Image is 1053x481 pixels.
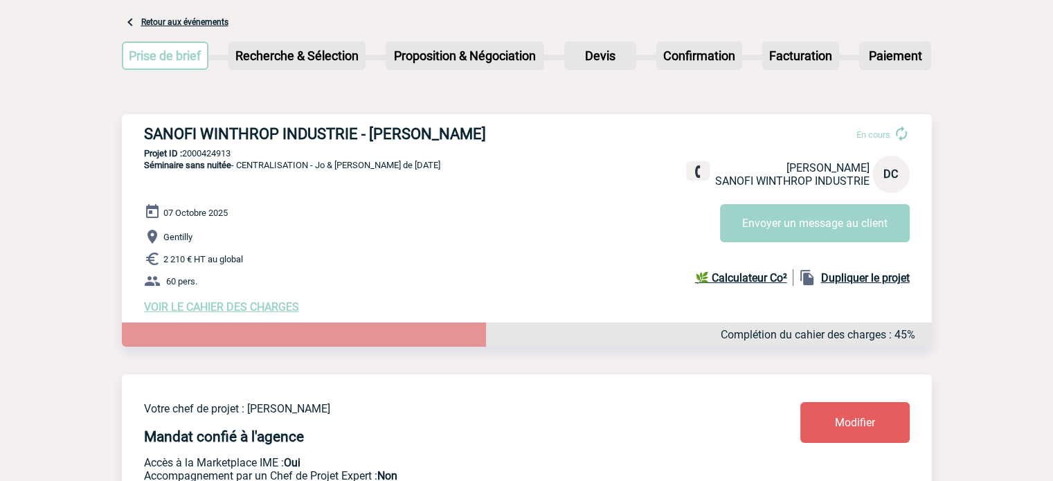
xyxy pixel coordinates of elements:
span: Modifier [835,416,875,429]
p: Accès à la Marketplace IME : [144,456,719,469]
img: file_copy-black-24dp.png [799,269,816,286]
span: Gentilly [163,232,192,242]
span: - CENTRALISATION - Jo & [PERSON_NAME] de [DATE] [144,160,440,170]
p: Votre chef de projet : [PERSON_NAME] [144,402,719,415]
p: Proposition & Négociation [387,43,543,69]
b: 🌿 Calculateur Co² [695,271,787,284]
span: SANOFI WINTHROP INDUSTRIE [715,174,870,188]
img: fixe.png [692,165,704,178]
b: Dupliquer le projet [821,271,910,284]
span: 60 pers. [166,276,197,287]
p: Confirmation [658,43,741,69]
a: 🌿 Calculateur Co² [695,269,793,286]
p: 2000424913 [122,148,932,158]
span: En cours [856,129,890,140]
span: [PERSON_NAME] [786,161,870,174]
a: Retour aux événements [141,17,228,27]
span: 07 Octobre 2025 [163,208,228,218]
p: Recherche & Sélection [230,43,364,69]
p: Prise de brief [123,43,208,69]
p: Devis [566,43,635,69]
span: Séminaire sans nuitée [144,160,231,170]
h3: SANOFI WINTHROP INDUSTRIE - [PERSON_NAME] [144,125,559,143]
a: VOIR LE CAHIER DES CHARGES [144,300,299,314]
b: Oui [284,456,300,469]
p: Facturation [764,43,838,69]
span: DC [883,167,898,181]
h4: Mandat confié à l'agence [144,428,304,445]
button: Envoyer un message au client [720,204,910,242]
b: Projet ID : [144,148,182,158]
p: Paiement [861,43,930,69]
span: 2 210 € HT au global [163,254,243,264]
